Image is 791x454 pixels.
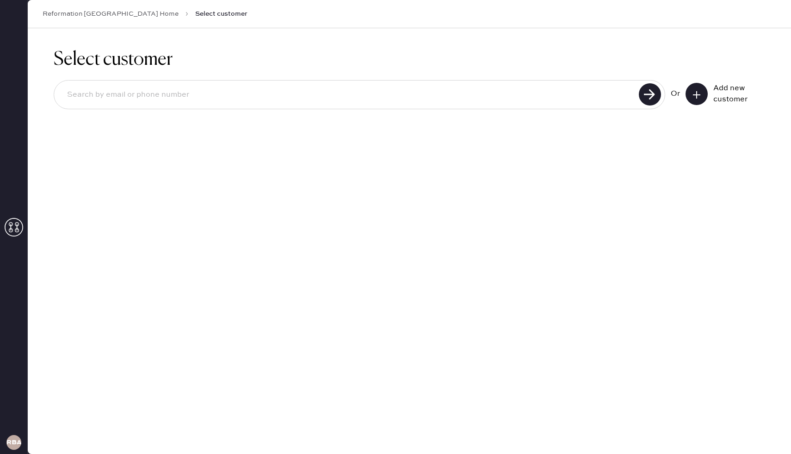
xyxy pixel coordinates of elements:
[713,83,760,105] div: Add new customer
[195,9,247,19] span: Select customer
[43,9,179,19] a: Reformation [GEOGRAPHIC_DATA] Home
[54,49,765,71] h1: Select customer
[6,439,21,446] h3: RBA
[671,88,680,100] div: Or
[60,84,636,106] input: Search by email or phone number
